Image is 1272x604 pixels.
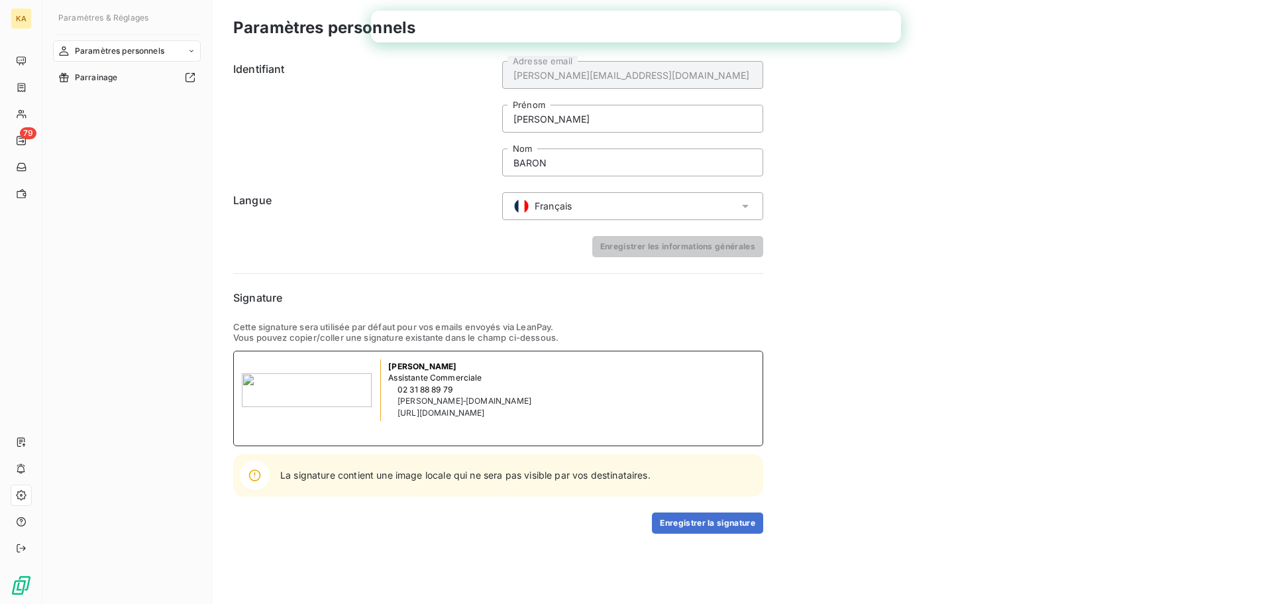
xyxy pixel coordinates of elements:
[397,385,452,394] span: 02 31 88 89 79
[652,513,763,534] button: Enregistrer la signature
[75,72,118,84] span: Parrainage
[388,386,395,393] img: clip_image003.gif
[11,575,32,596] img: Logo LeanPay
[397,394,531,406] a: [PERSON_NAME]‑[DOMAIN_NAME]
[233,61,494,176] h6: Identifiant
[388,373,482,383] span: Assistante Commerciale
[502,61,763,89] input: placeholder
[388,361,456,371] span: [PERSON_NAME]
[592,236,763,257] button: Enregistrer les informations générales
[233,290,763,306] h6: Signature
[20,127,36,139] span: 79
[75,45,164,57] span: Paramètres personnels
[240,461,651,490] div: La signature contient une image locale qui ne sera pas visible par vos destinataires.
[58,13,148,23] span: Paramètres & Réglages
[242,373,372,408] img: clip_image002.gif
[233,16,415,40] h3: Paramètres personnels
[388,410,395,416] img: clip_image003.gif
[397,396,531,406] span: [PERSON_NAME]‑[DOMAIN_NAME]
[233,192,494,220] h6: Langue
[535,200,572,213] span: Français
[371,11,901,42] iframe: Intercom live chat bannière
[397,406,485,418] a: [URL][DOMAIN_NAME]
[233,332,763,343] p: Vous pouvez copier/coller une signature existante dans le champ ci-dessous.
[53,67,201,88] a: Parrainage
[388,397,395,404] img: clip_image003.gif
[397,408,485,418] span: [URL][DOMAIN_NAME]
[11,8,32,29] div: KA
[502,149,763,176] input: placeholder
[1227,559,1259,591] iframe: Intercom live chat
[233,322,763,332] p: Cette signature sera utilisée par défaut pour vos emails envoyés via LeanPay.
[502,105,763,133] input: placeholder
